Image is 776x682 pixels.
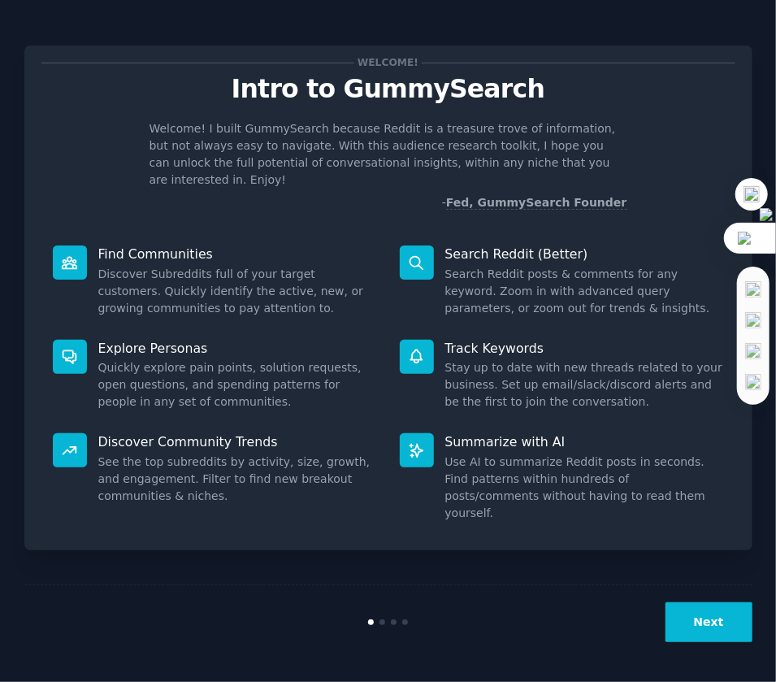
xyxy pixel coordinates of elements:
[445,433,724,450] p: Summarize with AI
[150,120,627,189] p: Welcome! I built GummySearch because Reddit is a treasure trove of information, but not always ea...
[98,266,377,317] dd: Discover Subreddits full of your target customers. Quickly identify the active, new, or growing c...
[98,433,377,450] p: Discover Community Trends
[445,245,724,263] p: Search Reddit (Better)
[98,454,377,505] dd: See the top subreddits by activity, size, growth, and engagement. Filter to find new breakout com...
[446,196,627,210] a: Fed, GummySearch Founder
[98,340,377,357] p: Explore Personas
[445,454,724,522] dd: Use AI to summarize Reddit posts in seconds. Find patterns within hundreds of posts/comments with...
[98,359,377,411] dd: Quickly explore pain points, solution requests, open questions, and spending patterns for people ...
[445,359,724,411] dd: Stay up to date with new threads related to your business. Set up email/slack/discord alerts and ...
[665,602,752,642] button: Next
[442,194,627,211] div: -
[354,54,421,72] span: Welcome!
[445,340,724,357] p: Track Keywords
[41,75,735,103] p: Intro to GummySearch
[98,245,377,263] p: Find Communities
[445,266,724,317] dd: Search Reddit posts & comments for any keyword. Zoom in with advanced query parameters, or zoom o...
